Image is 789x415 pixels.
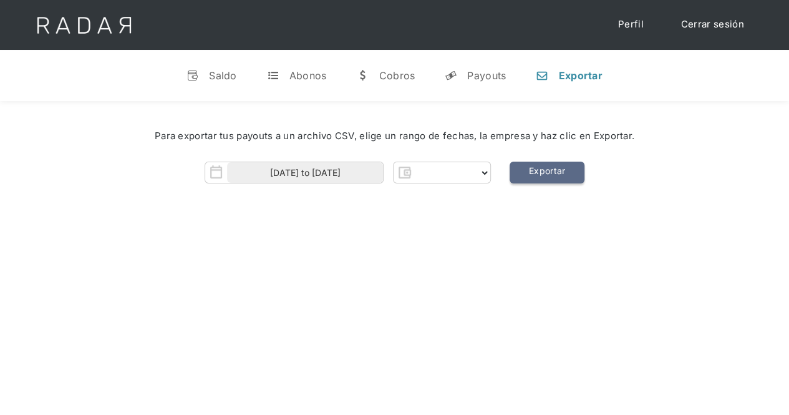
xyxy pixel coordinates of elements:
[510,162,584,183] a: Exportar
[37,129,752,144] div: Para exportar tus payouts a un archivo CSV, elige un rango de fechas, la empresa y haz clic en Ex...
[267,69,279,82] div: t
[558,69,602,82] div: Exportar
[445,69,457,82] div: y
[606,12,656,37] a: Perfil
[186,69,199,82] div: v
[205,162,491,183] form: Form
[289,69,327,82] div: Abonos
[536,69,548,82] div: n
[209,69,237,82] div: Saldo
[379,69,415,82] div: Cobros
[356,69,369,82] div: w
[467,69,506,82] div: Payouts
[669,12,757,37] a: Cerrar sesión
